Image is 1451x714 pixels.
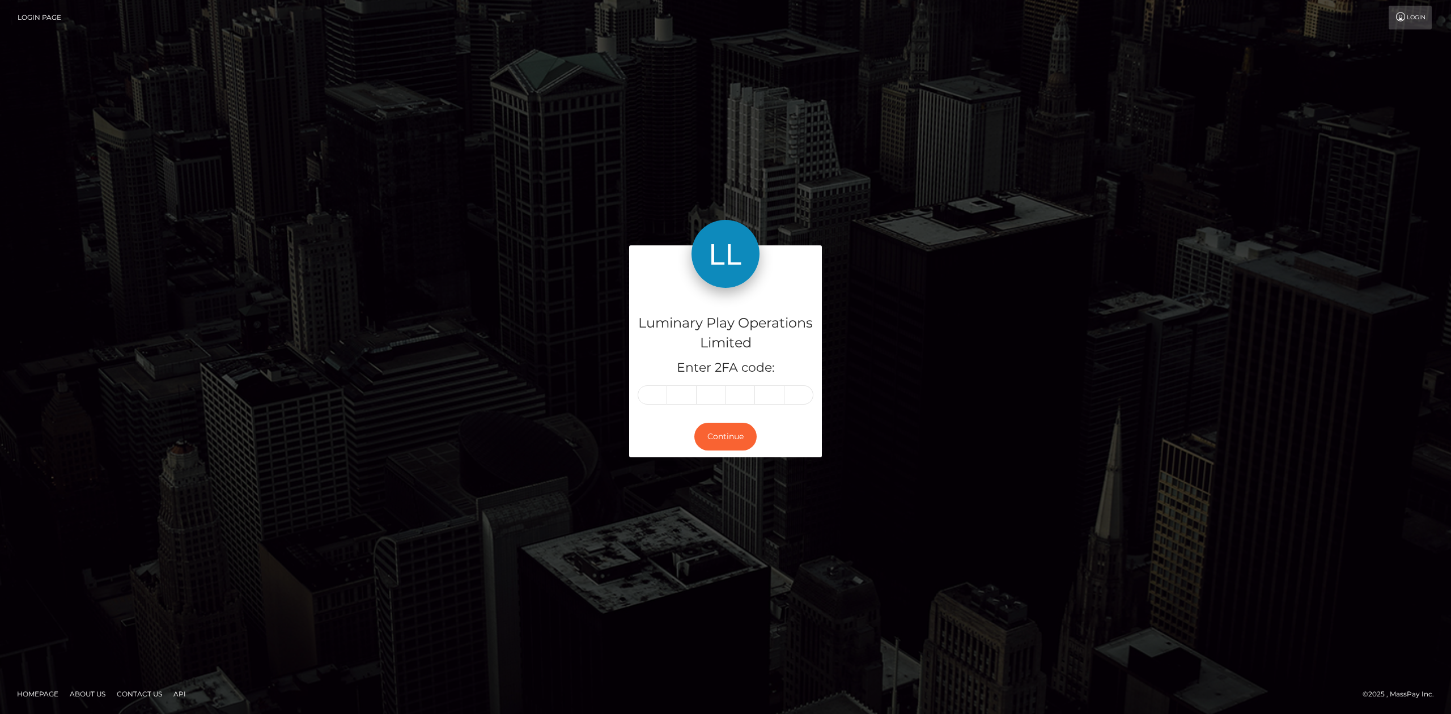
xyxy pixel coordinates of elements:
a: Contact Us [112,685,167,703]
img: Luminary Play Operations Limited [691,220,760,288]
button: Continue [694,423,757,450]
div: © 2025 , MassPay Inc. [1363,688,1442,700]
a: Login [1389,6,1432,29]
h5: Enter 2FA code: [638,359,813,377]
a: Login Page [18,6,61,29]
a: About Us [65,685,110,703]
h4: Luminary Play Operations Limited [638,313,813,353]
a: Homepage [12,685,63,703]
a: API [169,685,190,703]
